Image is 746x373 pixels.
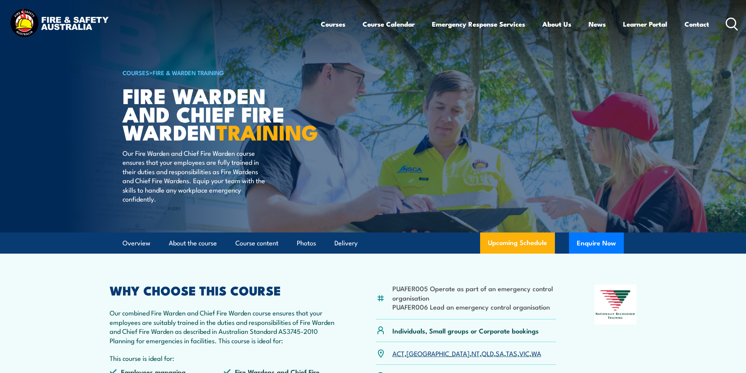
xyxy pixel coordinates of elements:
[169,233,217,254] a: About the course
[334,233,358,254] a: Delivery
[216,115,318,148] strong: TRAINING
[392,348,405,358] a: ACT
[392,326,539,335] p: Individuals, Small groups or Corporate bookings
[480,232,555,254] a: Upcoming Schedule
[123,148,266,203] p: Our Fire Warden and Chief Fire Warden course ensures that your employees are fully trained in the...
[392,349,541,358] p: , , , , , , ,
[153,68,224,77] a: Fire & Warden Training
[363,14,415,34] a: Course Calendar
[392,284,556,302] li: PUAFER005 Operate as part of an emergency control organisation
[406,348,470,358] a: [GEOGRAPHIC_DATA]
[531,348,541,358] a: WA
[235,233,278,254] a: Course content
[685,14,709,34] a: Contact
[594,285,637,324] img: Nationally Recognised Training logo.
[123,233,150,254] a: Overview
[321,14,345,34] a: Courses
[297,233,316,254] a: Photos
[589,14,606,34] a: News
[623,14,667,34] a: Learner Portal
[110,285,338,296] h2: WHY CHOOSE THIS COURSE
[482,348,494,358] a: QLD
[392,302,556,311] li: PUAFER006 Lead an emergency control organisation
[123,68,316,77] h6: >
[519,348,529,358] a: VIC
[542,14,571,34] a: About Us
[123,68,149,77] a: COURSES
[471,348,480,358] a: NT
[506,348,517,358] a: TAS
[110,308,338,345] p: Our combined Fire Warden and Chief Fire Warden course ensures that your employees are suitably tr...
[110,353,338,362] p: This course is ideal for:
[432,14,525,34] a: Emergency Response Services
[569,232,624,254] button: Enquire Now
[123,86,316,141] h1: Fire Warden and Chief Fire Warden
[496,348,504,358] a: SA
